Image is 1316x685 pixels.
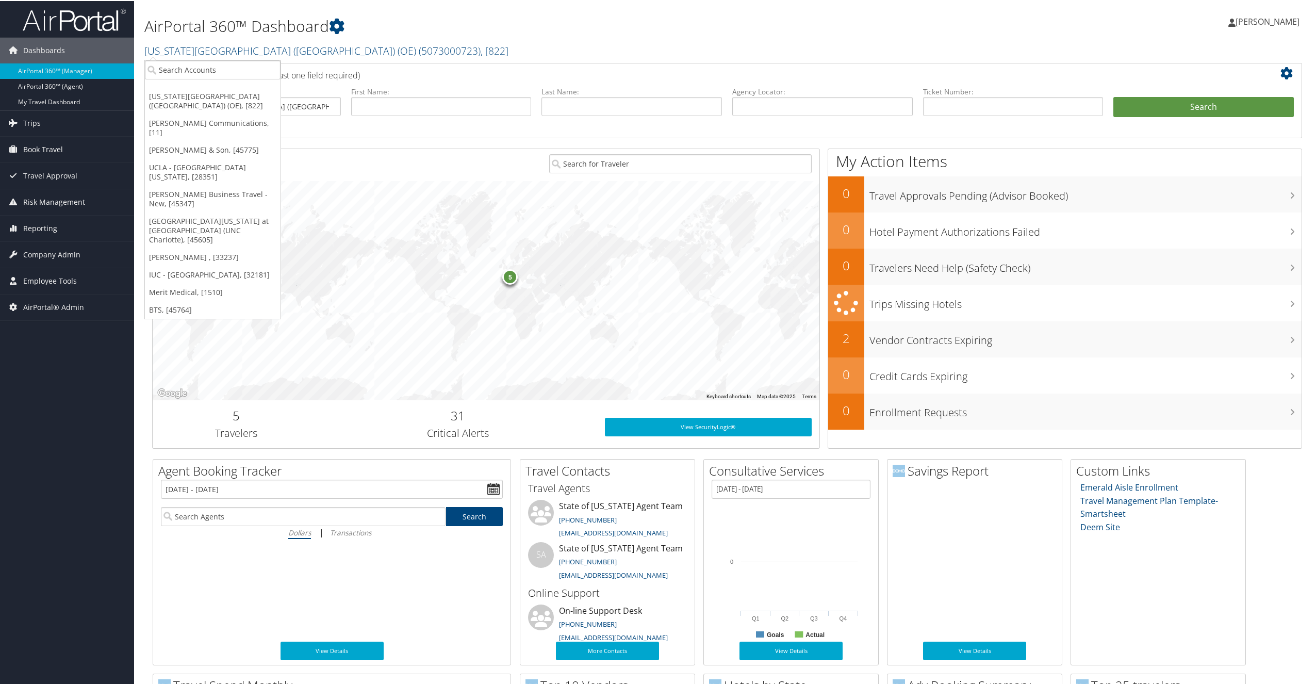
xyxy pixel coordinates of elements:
h2: 0 [828,184,864,201]
a: [GEOGRAPHIC_DATA][US_STATE] at [GEOGRAPHIC_DATA] (UNC Charlotte), [45605] [145,211,281,248]
div: 5 [503,268,518,284]
h2: Travel Contacts [525,461,695,479]
text: Actual [805,630,825,638]
a: Emerald Aisle Enrollment [1080,481,1178,492]
a: [PERSON_NAME] [1228,5,1310,36]
h2: 0 [828,256,864,273]
a: BTS, [45764] [145,300,281,318]
a: 2Vendor Contracts Expiring [828,320,1302,356]
a: [PERSON_NAME] & Son, [45775] [145,140,281,158]
h3: Vendor Contracts Expiring [869,327,1302,347]
a: Open this area in Google Maps (opens a new window) [155,386,189,399]
span: Map data ©2025 [757,393,796,398]
img: airportal-logo.png [23,7,126,31]
h2: Savings Report [893,461,1062,479]
input: Search for Traveler [549,153,812,172]
a: More Contacts [556,641,659,659]
a: [PHONE_NUMBER] [559,514,617,524]
li: State of [US_STATE] Agent Team [523,499,692,541]
h3: Enrollment Requests [869,399,1302,419]
a: [US_STATE][GEOGRAPHIC_DATA] ([GEOGRAPHIC_DATA]) (OE), [822] [145,87,281,113]
text: Q1 [752,614,760,621]
h3: Critical Alerts [327,425,589,439]
input: Search Agents [161,506,446,525]
label: Ticket Number: [923,86,1104,96]
a: [PHONE_NUMBER] [559,556,617,565]
h1: AirPortal 360™ Dashboard [144,14,922,36]
a: [EMAIL_ADDRESS][DOMAIN_NAME] [559,527,668,536]
h3: Trips Missing Hotels [869,291,1302,311]
h3: Travelers Need Help (Safety Check) [869,255,1302,274]
a: Trips Missing Hotels [828,284,1302,320]
tspan: 0 [730,558,733,564]
h2: 31 [327,406,589,423]
i: Dollars [288,527,311,536]
input: Search Accounts [145,59,281,78]
span: Travel Approval [23,162,77,188]
a: 0Enrollment Requests [828,393,1302,429]
h3: Travelers [160,425,311,439]
a: [US_STATE][GEOGRAPHIC_DATA] ([GEOGRAPHIC_DATA]) (OE) [144,43,508,57]
span: Reporting [23,215,57,240]
h2: 5 [160,406,311,423]
a: UCLA - [GEOGRAPHIC_DATA][US_STATE], [28351] [145,158,281,185]
a: [PERSON_NAME] Business Travel - New, [45347] [145,185,281,211]
h2: 0 [828,365,864,382]
a: View Details [281,641,384,659]
span: Dashboards [23,37,65,62]
h2: 0 [828,220,864,237]
li: On-line Support Desk [523,604,692,646]
h1: My Action Items [828,150,1302,171]
a: View Details [739,641,843,659]
a: View SecurityLogic® [605,417,812,435]
h2: Custom Links [1076,461,1245,479]
h3: Credit Cards Expiring [869,363,1302,383]
i: Transactions [330,527,371,536]
h3: Hotel Payment Authorizations Failed [869,219,1302,238]
text: Goals [767,630,784,638]
span: Risk Management [23,188,85,214]
a: Merit Medical, [1510] [145,283,281,300]
h2: 0 [828,401,864,418]
h2: 2 [828,329,864,346]
img: domo-logo.png [893,464,905,476]
text: Q3 [810,614,818,621]
label: Last Name: [541,86,722,96]
span: (at least one field required) [261,69,360,80]
label: First Name: [351,86,532,96]
h2: Agent Booking Tracker [158,461,511,479]
span: Trips [23,109,41,135]
text: Q4 [839,614,847,621]
span: ( 5073000723 ) [419,43,481,57]
a: 0Hotel Payment Authorizations Failed [828,211,1302,248]
a: Search [446,506,503,525]
a: Terms (opens in new tab) [802,393,816,398]
span: AirPortal® Admin [23,293,84,319]
span: Company Admin [23,241,80,267]
a: [EMAIL_ADDRESS][DOMAIN_NAME] [559,632,668,641]
h2: Consultative Services [709,461,878,479]
span: [PERSON_NAME] [1236,15,1299,26]
a: 0Travelers Need Help (Safety Check) [828,248,1302,284]
h3: Online Support [528,585,687,599]
span: Book Travel [23,136,63,161]
button: Keyboard shortcuts [706,392,751,399]
a: [PERSON_NAME] Communications, [11] [145,113,281,140]
span: Employee Tools [23,267,77,293]
a: 0Travel Approvals Pending (Advisor Booked) [828,175,1302,211]
button: Search [1113,96,1294,117]
li: State of [US_STATE] Agent Team [523,541,692,583]
h3: Travel Approvals Pending (Advisor Booked) [869,183,1302,202]
label: Agency Locator: [732,86,913,96]
h2: Airtinerary Lookup [160,64,1198,81]
text: Q2 [781,614,788,621]
a: Travel Management Plan Template- Smartsheet [1080,494,1218,519]
a: [PERSON_NAME] , [33237] [145,248,281,265]
a: View Details [923,641,1026,659]
a: [PHONE_NUMBER] [559,618,617,628]
a: 0Credit Cards Expiring [828,356,1302,393]
a: Deem Site [1080,520,1120,532]
img: Google [155,386,189,399]
div: SA [528,541,554,567]
span: , [ 822 ] [481,43,508,57]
